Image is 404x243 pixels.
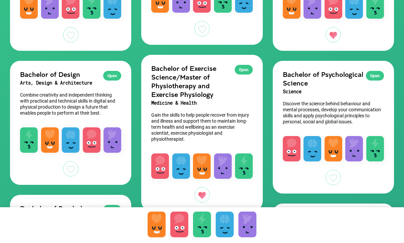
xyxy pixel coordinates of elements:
a: OpenBachelor of Psychological ScienceScienceDiscover the science behind behaviour and mental proc... [273,61,394,194]
div: Open [103,71,121,81]
p: Combine creativity and independent thinking with practical and technical skills in digital and ph... [20,92,121,116]
a: OpenBachelor of Exercise Science/Master of Physiotherapy and Exercise PhysiologyMedicine & Health... [141,55,262,211]
p: Gain the skills to help people recover from injury and illness and support them to maintain long-... [151,112,252,142]
a: OpenBachelor of DesignArts, Design & ArchitectureCombine creativity and independent thinking with... [10,61,131,185]
h3: Medicine & Health [151,99,252,107]
p: Discover the science behind behaviour and mental processes, develop your communication skills and... [283,101,384,125]
h2: Bachelor of Psychology (Honours) [20,204,121,221]
div: Open [366,71,384,81]
h2: Bachelor of Exercise Science/Master of Physiotherapy and Exercise Physiology [151,64,252,99]
h2: Bachelor of Design [20,70,121,79]
h3: Science [283,87,384,96]
div: Open [235,65,253,75]
h3: Arts, Design & Architecture [20,79,121,87]
div: Open [103,205,121,215]
h2: Bachelor of Psychological Science [283,70,384,87]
